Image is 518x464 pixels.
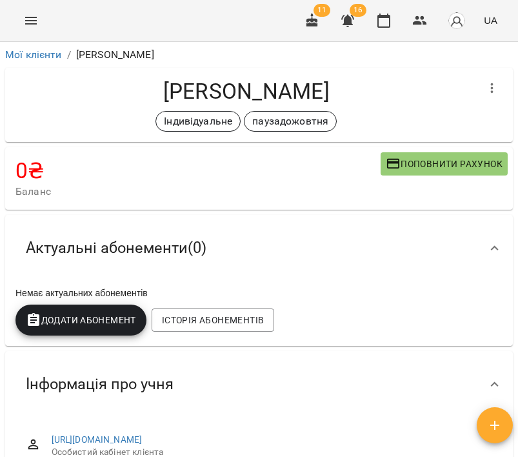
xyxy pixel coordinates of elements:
span: 16 [350,4,366,17]
div: Інформація про учня [5,351,513,418]
button: Поповнити рахунок [381,152,508,176]
p: [PERSON_NAME] [76,47,154,63]
button: UA [479,8,503,32]
li: / [67,47,71,63]
span: Історія абонементів [162,312,264,328]
button: Історія абонементів [152,308,274,332]
button: Menu [15,5,46,36]
span: Актуальні абонементи ( 0 ) [26,238,206,258]
span: Баланс [15,184,381,199]
span: Особистий кабінет клієнта [52,446,492,459]
span: Інформація про учня [26,374,174,394]
span: UA [484,14,497,27]
div: Індивідуальне [155,111,241,132]
img: avatar_s.png [448,12,466,30]
div: паузадожовтня [244,111,337,132]
span: Поповнити рахунок [386,156,503,172]
h4: [PERSON_NAME] [15,78,477,105]
span: 11 [314,4,330,17]
p: Індивідуальне [164,114,232,129]
nav: breadcrumb [5,47,513,63]
h4: 0 ₴ [15,157,381,184]
span: Додати Абонемент [26,312,136,328]
div: Актуальні абонементи(0) [5,215,513,281]
div: Немає актуальних абонементів [13,284,505,302]
a: [URL][DOMAIN_NAME] [52,434,143,445]
a: Мої клієнти [5,48,62,61]
button: Додати Абонемент [15,305,146,336]
p: паузадожовтня [252,114,328,129]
